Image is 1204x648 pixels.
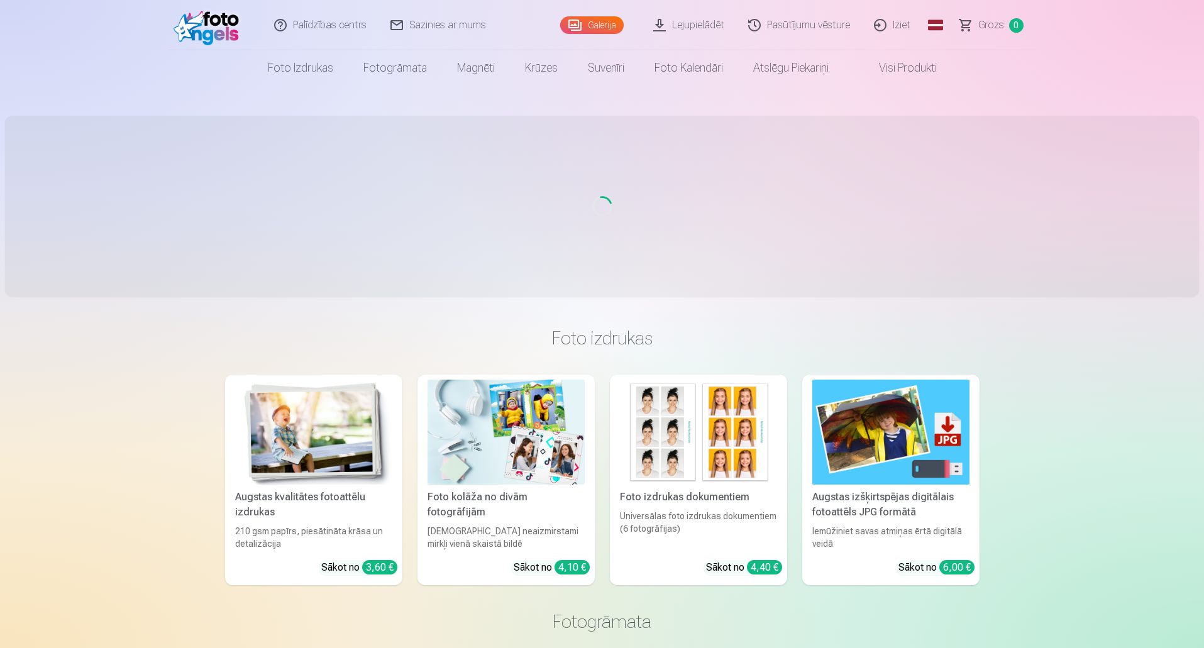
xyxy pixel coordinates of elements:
[812,380,969,485] img: Augstas izšķirtspējas digitālais fotoattēls JPG formātā
[615,490,782,505] div: Foto izdrukas dokumentiem
[738,50,844,85] a: Atslēgu piekariņi
[235,380,392,485] img: Augstas kvalitātes fotoattēlu izdrukas
[423,490,590,520] div: Foto kolāža no divām fotogrāfijām
[807,525,975,550] div: Iemūžiniet savas atmiņas ērtā digitālā veidā
[706,560,782,575] div: Sākot no
[978,18,1004,33] span: Grozs
[321,560,397,575] div: Sākot no
[253,50,348,85] a: Foto izdrukas
[898,560,975,575] div: Sākot no
[610,375,787,585] a: Foto izdrukas dokumentiemFoto izdrukas dokumentiemUniversālas foto izdrukas dokumentiem (6 fotogr...
[442,50,510,85] a: Magnēti
[225,375,402,585] a: Augstas kvalitātes fotoattēlu izdrukasAugstas kvalitātes fotoattēlu izdrukas210 gsm papīrs, piesā...
[639,50,738,85] a: Foto kalendāri
[235,610,969,633] h3: Fotogrāmata
[615,510,782,550] div: Universālas foto izdrukas dokumentiem (6 fotogrāfijas)
[235,327,969,349] h3: Foto izdrukas
[844,50,952,85] a: Visi produkti
[939,560,975,574] div: 6,00 €
[555,560,590,574] div: 4,10 €
[510,50,573,85] a: Krūzes
[747,560,782,574] div: 4,40 €
[230,525,397,550] div: 210 gsm papīrs, piesātināta krāsa un detalizācija
[802,375,980,585] a: Augstas izšķirtspējas digitālais fotoattēls JPG formātāAugstas izšķirtspējas digitālais fotoattēl...
[514,560,590,575] div: Sākot no
[417,375,595,585] a: Foto kolāža no divām fotogrāfijāmFoto kolāža no divām fotogrāfijām[DEMOGRAPHIC_DATA] neaizmirstam...
[174,5,246,45] img: /fa1
[428,380,585,485] img: Foto kolāža no divām fotogrāfijām
[348,50,442,85] a: Fotogrāmata
[573,50,639,85] a: Suvenīri
[807,490,975,520] div: Augstas izšķirtspējas digitālais fotoattēls JPG formātā
[362,560,397,574] div: 3,60 €
[620,380,777,485] img: Foto izdrukas dokumentiem
[560,16,624,34] a: Galerija
[423,525,590,550] div: [DEMOGRAPHIC_DATA] neaizmirstami mirkļi vienā skaistā bildē
[230,490,397,520] div: Augstas kvalitātes fotoattēlu izdrukas
[1009,18,1024,33] span: 0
